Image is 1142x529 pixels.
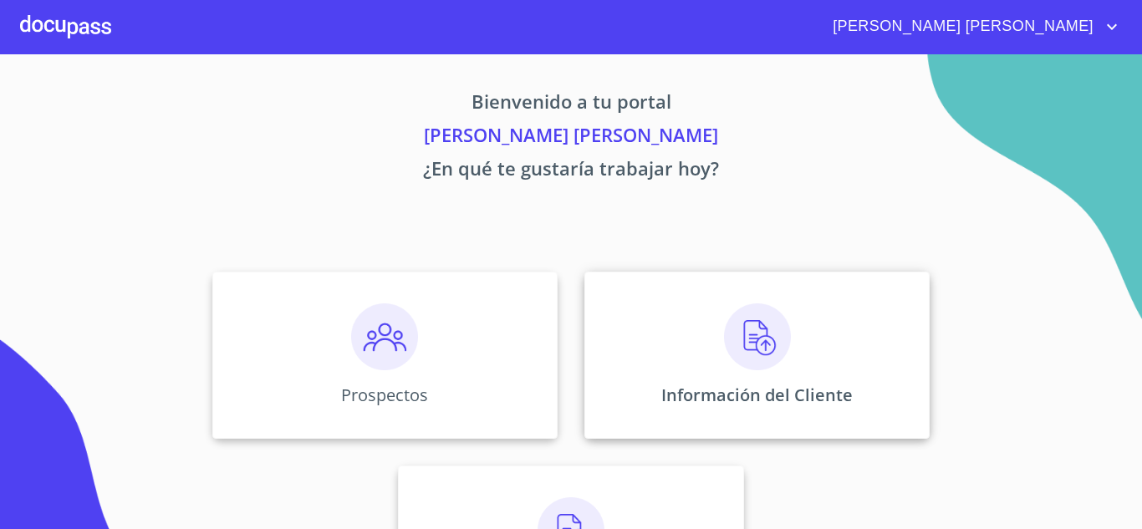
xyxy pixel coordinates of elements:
p: [PERSON_NAME] [PERSON_NAME] [56,121,1086,155]
button: account of current user [820,13,1122,40]
p: Información del Cliente [661,384,853,406]
p: ¿En qué te gustaría trabajar hoy? [56,155,1086,188]
span: [PERSON_NAME] [PERSON_NAME] [820,13,1102,40]
img: prospectos.png [351,303,418,370]
p: Prospectos [341,384,428,406]
img: carga.png [724,303,791,370]
p: Bienvenido a tu portal [56,88,1086,121]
